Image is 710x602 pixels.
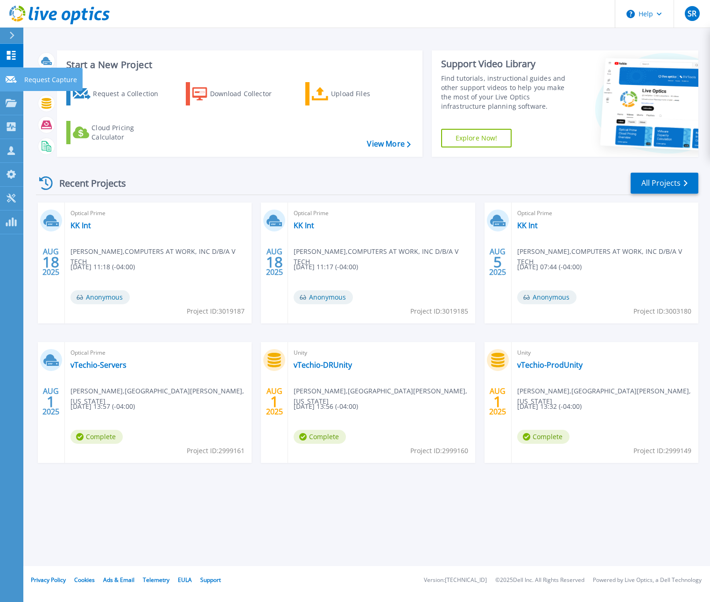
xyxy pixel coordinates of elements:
div: Cloud Pricing Calculator [91,123,166,142]
span: [DATE] 11:17 (-04:00) [294,262,358,272]
a: vTechio-DRUnity [294,360,352,370]
span: Project ID: 2999149 [633,446,691,456]
div: Recent Projects [36,172,139,195]
span: [PERSON_NAME] , [GEOGRAPHIC_DATA][PERSON_NAME], [US_STATE] [294,386,475,406]
span: Optical Prime [70,348,246,358]
span: Complete [70,430,123,444]
a: EULA [178,576,192,584]
a: KK Int [70,221,91,230]
span: SR [688,10,696,17]
li: Powered by Live Optics, a Dell Technology [593,577,702,583]
h3: Start a New Project [66,60,410,70]
div: AUG 2025 [489,385,506,419]
span: [PERSON_NAME] , [GEOGRAPHIC_DATA][PERSON_NAME], [US_STATE] [70,386,252,406]
a: Upload Files [305,82,409,105]
div: AUG 2025 [489,245,506,279]
div: AUG 2025 [266,385,283,419]
p: Request Capture [24,68,77,92]
a: vTechio-ProdUnity [517,360,583,370]
span: Unity [517,348,693,358]
span: 1 [270,398,279,406]
div: Find tutorials, instructional guides and other support videos to help you make the most of your L... [441,74,575,111]
span: [DATE] 13:57 (-04:00) [70,401,135,412]
a: KK Int [517,221,538,230]
span: [DATE] 11:18 (-04:00) [70,262,135,272]
div: AUG 2025 [42,245,60,279]
div: Support Video Library [441,58,575,70]
span: Anonymous [70,290,130,304]
span: Project ID: 3019185 [410,306,468,316]
div: Request a Collection [93,84,168,103]
span: 1 [47,398,55,406]
span: Anonymous [517,290,576,304]
a: Ads & Email [103,576,134,584]
div: Upload Files [331,84,406,103]
a: Privacy Policy [31,576,66,584]
span: Project ID: 2999160 [410,446,468,456]
div: AUG 2025 [42,385,60,419]
span: Unity [294,348,469,358]
span: Project ID: 2999161 [187,446,245,456]
span: Optical Prime [70,208,246,218]
a: Download Collector [186,82,290,105]
span: [DATE] 13:56 (-04:00) [294,401,358,412]
a: All Projects [631,173,698,194]
a: vTechio-Servers [70,360,127,370]
span: Project ID: 3003180 [633,306,691,316]
span: 5 [493,258,502,266]
span: [DATE] 07:44 (-04:00) [517,262,582,272]
li: Version: [TECHNICAL_ID] [424,577,487,583]
span: [DATE] 13:32 (-04:00) [517,401,582,412]
a: KK Int [294,221,314,230]
span: Project ID: 3019187 [187,306,245,316]
span: [PERSON_NAME] , COMPUTERS AT WORK, INC D/B/A V TECH [294,246,475,267]
a: Support [200,576,221,584]
div: AUG 2025 [266,245,283,279]
span: 18 [266,258,283,266]
span: Optical Prime [294,208,469,218]
a: Telemetry [143,576,169,584]
span: 1 [493,398,502,406]
span: [PERSON_NAME] , COMPUTERS AT WORK, INC D/B/A V TECH [517,246,698,267]
a: View More [367,140,410,148]
li: © 2025 Dell Inc. All Rights Reserved [495,577,584,583]
div: Download Collector [210,84,285,103]
span: [PERSON_NAME] , [GEOGRAPHIC_DATA][PERSON_NAME], [US_STATE] [517,386,698,406]
a: Request a Collection [66,82,170,105]
span: [PERSON_NAME] , COMPUTERS AT WORK, INC D/B/A V TECH [70,246,252,267]
a: Cookies [74,576,95,584]
span: Anonymous [294,290,353,304]
span: Complete [517,430,569,444]
span: Complete [294,430,346,444]
span: Optical Prime [517,208,693,218]
a: Explore Now! [441,129,512,147]
a: Cloud Pricing Calculator [66,121,170,144]
span: 18 [42,258,59,266]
